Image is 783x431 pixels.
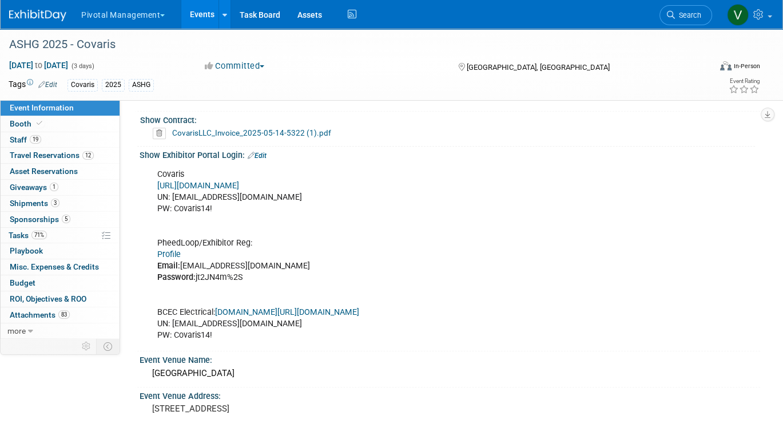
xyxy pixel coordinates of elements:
span: 3 [51,199,59,207]
span: Asset Reservations [10,167,78,176]
span: more [7,326,26,335]
a: Attachments83 [1,307,120,323]
div: In-Person [733,62,760,70]
div: Covaris UN: [EMAIL_ADDRESS][DOMAIN_NAME] PW: Covaris14! PheedLoop/Exhibitor Reg: [EMAIL_ADDRESS][... [149,163,639,347]
span: 12 [82,151,94,160]
span: Event Information [10,103,74,112]
a: Travel Reservations12 [1,148,120,163]
a: Shipments3 [1,196,120,211]
span: Attachments [10,310,70,319]
span: 5 [62,215,70,223]
div: 2025 [102,79,125,91]
a: Sponsorships5 [1,212,120,227]
span: to [33,61,44,70]
span: 1 [50,183,58,191]
span: [GEOGRAPHIC_DATA], [GEOGRAPHIC_DATA] [467,63,610,72]
div: Event Venue Address: [140,387,760,402]
span: Tasks [9,231,47,240]
b: Password: [157,272,196,282]
div: ASHG [129,79,154,91]
div: [GEOGRAPHIC_DATA] [148,365,752,382]
a: Tasks71% [1,228,120,243]
a: [URL][DOMAIN_NAME] [157,181,239,191]
a: Misc. Expenses & Credits [1,259,120,275]
span: Booth [10,119,45,128]
div: Event Format [649,60,760,77]
div: Covaris [67,79,98,91]
span: Sponsorships [10,215,70,224]
span: 71% [31,231,47,239]
span: Staff [10,135,41,144]
span: Playbook [10,246,43,255]
img: Format-Inperson.png [720,61,732,70]
span: Search [675,11,701,19]
div: Show Contract: [140,112,755,126]
span: Travel Reservations [10,151,94,160]
span: 83 [58,310,70,319]
i: Booth reservation complete [37,120,42,126]
a: Edit [248,152,267,160]
a: CovarisLLC_Invoice_2025-05-14-5322 (1).pdf [172,128,331,137]
div: Event Venue Name: [140,351,760,366]
span: Misc. Expenses & Credits [10,262,99,271]
a: Giveaways1 [1,180,120,195]
a: Profile [157,250,181,259]
a: ROI, Objectives & ROO [1,291,120,307]
div: Show Exhibitor Portal Login: [140,147,760,161]
a: Search [659,5,712,25]
a: Budget [1,275,120,291]
span: 19 [30,135,41,144]
a: Staff19 [1,132,120,148]
a: Edit [38,81,57,89]
span: Shipments [10,199,59,208]
a: Asset Reservations [1,164,120,179]
pre: [STREET_ADDRESS] [152,404,385,414]
div: Event Rating [729,78,760,84]
a: Booth [1,116,120,132]
a: Playbook [1,243,120,259]
a: [DOMAIN_NAME][URL][DOMAIN_NAME] [215,307,359,317]
td: Toggle Event Tabs [97,339,120,354]
td: Personalize Event Tab Strip [77,339,97,354]
div: ASHG 2025 - Covaris [5,34,696,55]
span: [DATE] [DATE] [9,60,69,70]
b: Email: [157,261,180,271]
span: ROI, Objectives & ROO [10,294,86,303]
img: Valerie Weld [727,4,749,26]
td: Tags [9,78,57,92]
img: ExhibitDay [9,10,66,21]
button: Committed [201,60,269,72]
span: (3 days) [70,62,94,70]
a: Event Information [1,100,120,116]
span: Budget [10,278,35,287]
span: Giveaways [10,183,58,192]
a: Delete attachment? [153,129,170,137]
a: more [1,323,120,339]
